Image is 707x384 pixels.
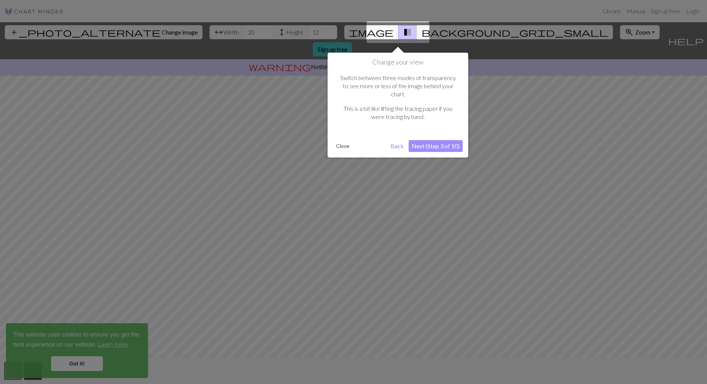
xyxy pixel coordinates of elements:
button: Close [333,140,352,152]
button: Back [388,140,407,152]
button: Next (Step 3 of 10) [409,140,463,152]
h1: Change your view [333,58,463,66]
div: Change your view [328,53,468,158]
p: Switch between three modes of transparency to see more or less of the image behind your chart. [337,74,459,99]
p: This is a bit like lifting the tracing paper if you were tracing by hand. [337,105,459,121]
